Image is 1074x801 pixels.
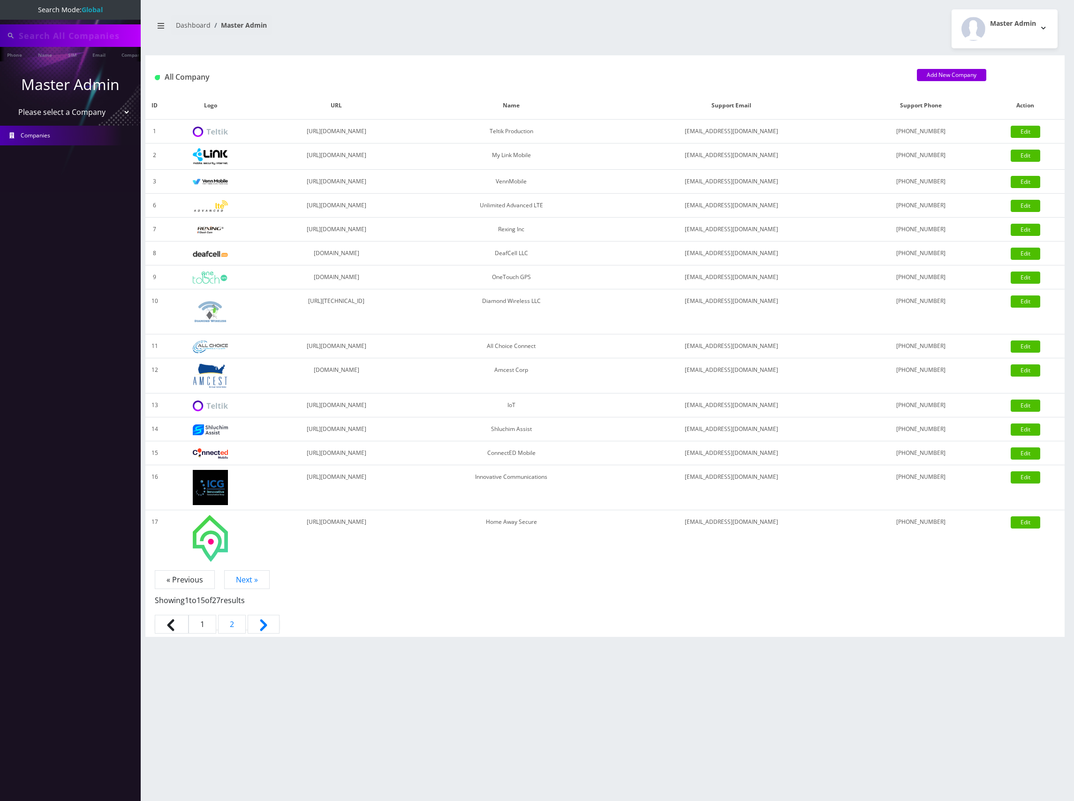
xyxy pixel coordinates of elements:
td: 8 [145,242,164,265]
h2: Master Admin [990,20,1036,28]
img: OneTouch GPS [193,272,228,284]
a: Go to page 2 [218,615,246,634]
td: [PHONE_NUMBER] [855,358,986,393]
a: Dashboard [176,21,211,30]
td: [EMAIL_ADDRESS][DOMAIN_NAME] [607,218,855,242]
a: Company [117,47,148,61]
td: [EMAIL_ADDRESS][DOMAIN_NAME] [607,194,855,218]
a: Email [88,47,110,61]
td: [EMAIL_ADDRESS][DOMAIN_NAME] [607,417,855,441]
td: [URL][DOMAIN_NAME] [257,144,415,170]
td: 10 [145,289,164,334]
img: Unlimited Advanced LTE [193,200,228,212]
td: 16 [145,465,164,510]
img: Rexing Inc [193,226,228,234]
td: [EMAIL_ADDRESS][DOMAIN_NAME] [607,144,855,170]
td: [EMAIL_ADDRESS][DOMAIN_NAME] [607,289,855,334]
a: Edit [1011,447,1040,460]
td: My Link Mobile [416,144,607,170]
td: All Choice Connect [416,334,607,358]
img: Innovative Communications [193,470,228,505]
td: [EMAIL_ADDRESS][DOMAIN_NAME] [607,393,855,417]
td: [EMAIL_ADDRESS][DOMAIN_NAME] [607,170,855,194]
th: Action [986,92,1065,120]
td: [EMAIL_ADDRESS][DOMAIN_NAME] [607,358,855,393]
a: Edit [1011,400,1040,412]
td: [EMAIL_ADDRESS][DOMAIN_NAME] [607,334,855,358]
span: Search Mode: [38,5,103,14]
img: All Company [155,75,160,80]
td: [PHONE_NUMBER] [855,393,986,417]
img: All Choice Connect [193,340,228,353]
td: Shluchim Assist [416,417,607,441]
a: Next » [224,570,270,589]
td: [DOMAIN_NAME] [257,242,415,265]
td: [PHONE_NUMBER] [855,120,986,144]
a: Name [33,47,57,61]
td: 3 [145,170,164,194]
td: [URL][DOMAIN_NAME] [257,170,415,194]
td: [URL][DOMAIN_NAME] [257,465,415,510]
td: Innovative Communications [416,465,607,510]
td: [EMAIL_ADDRESS][DOMAIN_NAME] [607,265,855,289]
img: Home Away Secure [193,515,228,562]
td: [URL][DOMAIN_NAME] [257,334,415,358]
td: [PHONE_NUMBER] [855,242,986,265]
td: [URL][DOMAIN_NAME] [257,393,415,417]
span: Companies [21,131,50,139]
td: [EMAIL_ADDRESS][DOMAIN_NAME] [607,120,855,144]
td: [DOMAIN_NAME] [257,358,415,393]
td: [PHONE_NUMBER] [855,144,986,170]
a: Edit [1011,364,1040,377]
td: 11 [145,334,164,358]
td: VennMobile [416,170,607,194]
th: ID [145,92,164,120]
span: 15 [197,595,205,605]
li: Master Admin [211,20,267,30]
td: Home Away Secure [416,510,607,567]
a: Edit [1011,340,1040,353]
td: DeafCell LLC [416,242,607,265]
td: [EMAIL_ADDRESS][DOMAIN_NAME] [607,441,855,465]
td: 12 [145,358,164,393]
td: [URL][DOMAIN_NAME] [257,194,415,218]
h1: All Company [155,73,903,82]
td: [URL][DOMAIN_NAME] [257,510,415,567]
th: Support Email [607,92,855,120]
td: Teltik Production [416,120,607,144]
a: Next &raquo; [248,615,280,634]
td: ConnectED Mobile [416,441,607,465]
th: URL [257,92,415,120]
td: 17 [145,510,164,567]
td: [PHONE_NUMBER] [855,465,986,510]
a: Edit [1011,126,1040,138]
strong: Global [82,5,103,14]
td: 1 [145,120,164,144]
td: [PHONE_NUMBER] [855,218,986,242]
td: IoT [416,393,607,417]
img: IoT [193,400,228,411]
td: Unlimited Advanced LTE [416,194,607,218]
th: Support Phone [855,92,986,120]
td: 14 [145,417,164,441]
td: 15 [145,441,164,465]
td: [URL][DOMAIN_NAME] [257,218,415,242]
td: OneTouch GPS [416,265,607,289]
td: 9 [145,265,164,289]
nav: Pagination Navigation [155,574,1055,637]
a: Edit [1011,150,1040,162]
th: Name [416,92,607,120]
td: [URL][TECHNICAL_ID] [257,289,415,334]
a: Edit [1011,176,1040,188]
a: SIM [63,47,81,61]
a: Add New Company [917,69,986,81]
a: Edit [1011,248,1040,260]
a: Edit [1011,224,1040,236]
td: [EMAIL_ADDRESS][DOMAIN_NAME] [607,242,855,265]
td: [URL][DOMAIN_NAME] [257,441,415,465]
button: Master Admin [952,9,1058,48]
nav: Page navigation example [145,574,1065,637]
td: [PHONE_NUMBER] [855,265,986,289]
img: Amcest Corp [193,363,228,388]
a: Edit [1011,200,1040,212]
